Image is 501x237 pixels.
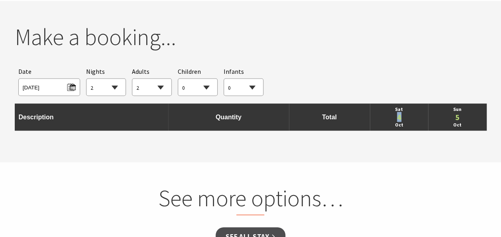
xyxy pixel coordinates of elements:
td: Description [15,103,168,130]
span: Adults [132,67,149,75]
td: Quantity [168,103,289,130]
a: Oct [432,121,482,128]
span: Children [178,67,201,75]
div: Choose a number of nights [86,66,126,96]
div: Please choose your desired arrival date [18,66,80,96]
span: Date [18,67,31,75]
span: Nights [86,66,105,77]
h2: See more options… [98,184,403,215]
a: 4 [374,113,424,121]
a: 5 [432,113,482,121]
span: [DATE] [23,81,76,91]
a: Sun [432,105,482,113]
h2: Make a booking... [15,23,487,51]
a: Oct [374,121,424,128]
a: Sat [374,105,424,113]
td: Total [289,103,370,130]
span: Infants [224,67,244,75]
